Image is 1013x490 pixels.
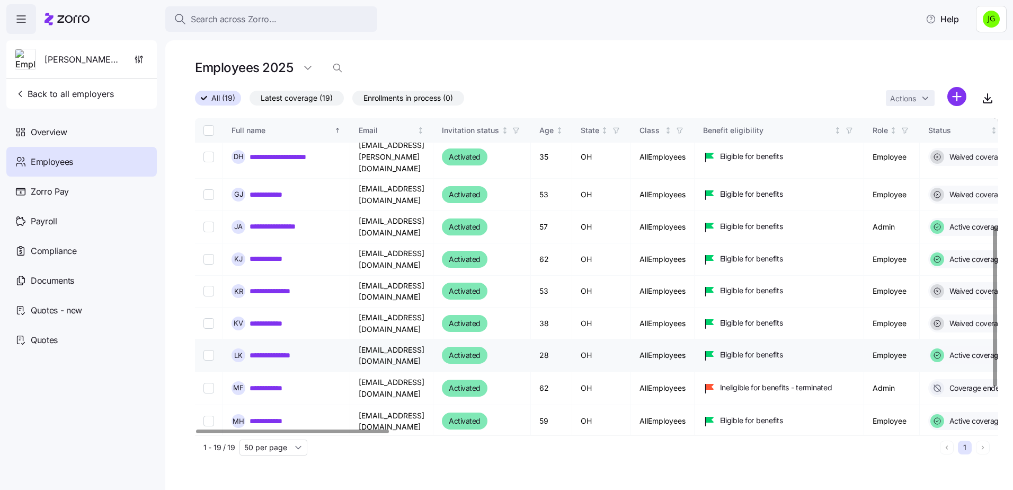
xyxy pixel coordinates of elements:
[720,415,783,426] span: Eligible for benefits
[442,125,499,136] div: Invitation status
[203,350,214,361] input: Select record 13
[195,59,293,76] h1: Employees 2025
[203,286,214,296] input: Select record 11
[703,125,832,136] div: Benefit eligibility
[234,320,243,327] span: K V
[720,221,783,232] span: Eligible for benefits
[631,243,695,276] td: AllEmployees
[234,352,243,359] span: L K
[449,285,481,297] span: Activated
[31,215,57,228] span: Payroll
[572,118,631,143] th: StateNot sorted
[631,179,695,211] td: AllEmployees
[864,276,920,308] td: Employee
[976,441,990,454] button: Next page
[531,135,572,179] td: 35
[203,416,214,426] input: Select record 15
[234,288,243,295] span: K R
[531,308,572,339] td: 38
[233,384,244,391] span: M F
[572,243,631,276] td: OH
[572,276,631,308] td: OH
[350,118,433,143] th: EmailNot sorted
[834,127,841,134] div: Not sorted
[6,266,157,295] a: Documents
[531,339,572,372] td: 28
[15,87,114,100] span: Back to all employers
[990,127,998,134] div: Not sorted
[233,418,244,425] span: M H
[223,118,350,143] th: Full nameSorted ascending
[864,211,920,243] td: Admin
[31,304,82,317] span: Quotes - new
[11,83,118,104] button: Back to all employers
[631,405,695,438] td: AllEmployees
[720,382,832,393] span: Ineligible for benefits - terminated
[664,127,672,134] div: Not sorted
[946,254,1003,265] span: Active coverage
[531,243,572,276] td: 62
[946,383,1004,393] span: Coverage ended
[531,179,572,211] td: 53
[449,253,481,266] span: Activated
[350,276,433,308] td: [EMAIL_ADDRESS][DOMAIN_NAME]
[203,254,214,265] input: Select record 10
[31,334,58,347] span: Quotes
[572,405,631,438] td: OH
[350,308,433,339] td: [EMAIL_ADDRESS][DOMAIN_NAME]
[501,127,509,134] div: Not sorted
[191,13,277,26] span: Search across Zorro...
[631,135,695,179] td: AllEmployees
[864,179,920,211] td: Employee
[203,318,214,329] input: Select record 12
[350,179,433,211] td: [EMAIL_ADDRESS][DOMAIN_NAME]
[203,152,214,162] input: Select record 7
[350,243,433,276] td: [EMAIL_ADDRESS][DOMAIN_NAME]
[946,350,1003,361] span: Active coverage
[232,125,332,136] div: Full name
[928,125,989,136] div: Status
[947,87,966,106] svg: add icon
[864,118,920,143] th: RoleNot sorted
[350,339,433,372] td: [EMAIL_ADDRESS][DOMAIN_NAME]
[864,339,920,372] td: Employee
[433,118,531,143] th: Invitation statusNot sorted
[572,135,631,179] td: OH
[631,118,695,143] th: ClassNot sorted
[234,256,243,262] span: K J
[720,285,783,296] span: Eligible for benefits
[350,372,433,405] td: [EMAIL_ADDRESS][DOMAIN_NAME]
[363,91,453,105] span: Enrollments in process (0)
[720,349,783,360] span: Eligible for benefits
[572,308,631,339] td: OH
[720,318,783,328] span: Eligible for benefits
[449,317,481,330] span: Activated
[531,276,572,308] td: 53
[946,416,1003,426] span: Active coverage
[864,308,920,339] td: Employee
[6,117,157,147] a: Overview
[864,135,920,179] td: Employee
[6,147,157,177] a: Employees
[864,405,920,438] td: Employee
[531,405,572,438] td: 59
[350,405,433,438] td: [EMAIL_ADDRESS][DOMAIN_NAME]
[631,276,695,308] td: AllEmployees
[720,253,783,264] span: Eligible for benefits
[539,125,554,136] div: Age
[639,125,663,136] div: Class
[873,125,888,136] div: Role
[6,206,157,236] a: Payroll
[720,151,783,162] span: Eligible for benefits
[946,318,1007,329] span: Waived coverage
[958,441,972,454] button: 1
[531,211,572,243] td: 57
[6,177,157,206] a: Zorro Pay
[45,53,121,66] span: [PERSON_NAME] Metropolitan Housing Authority
[946,189,1007,200] span: Waived coverage
[572,372,631,405] td: OH
[261,91,333,105] span: Latest coverage (19)
[631,211,695,243] td: AllEmployees
[572,211,631,243] td: OH
[946,222,1003,232] span: Active coverage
